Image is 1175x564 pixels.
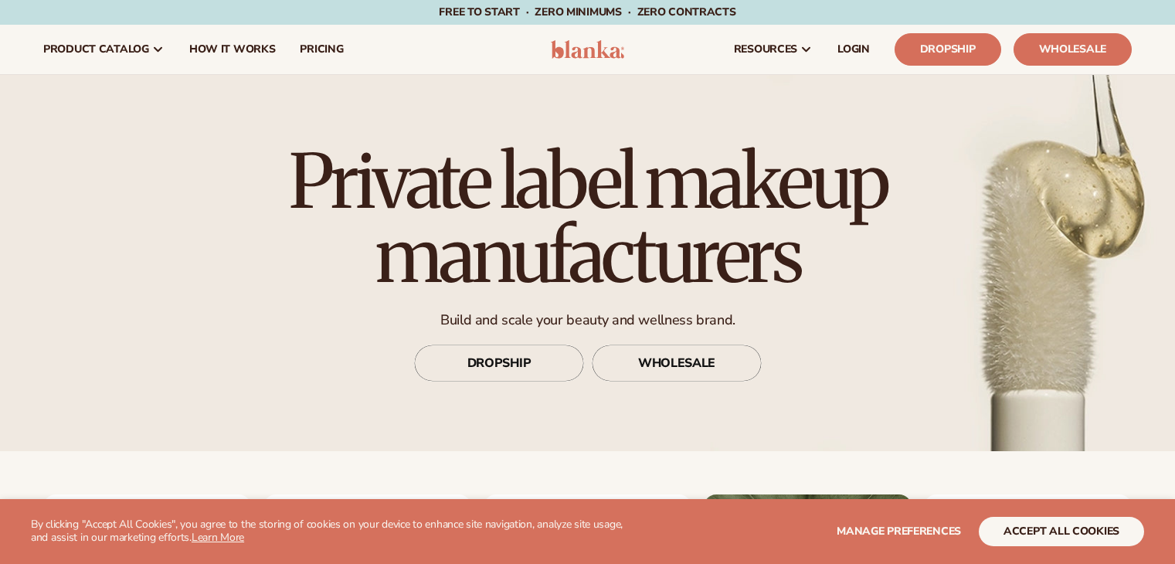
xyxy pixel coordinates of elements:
[722,25,825,74] a: resources
[734,43,797,56] span: resources
[192,530,244,545] a: Learn More
[551,40,624,59] img: logo
[189,43,276,56] span: How It Works
[1014,33,1132,66] a: Wholesale
[439,5,735,19] span: Free to start · ZERO minimums · ZERO contracts
[825,25,882,74] a: LOGIN
[287,25,355,74] a: pricing
[837,517,961,546] button: Manage preferences
[31,518,640,545] p: By clicking "Accept All Cookies", you agree to the storing of cookies on your device to enhance s...
[244,144,932,293] h1: Private label makeup manufacturers
[31,25,177,74] a: product catalog
[300,43,343,56] span: pricing
[895,33,1001,66] a: Dropship
[837,524,961,539] span: Manage preferences
[837,43,870,56] span: LOGIN
[979,517,1144,546] button: accept all cookies
[177,25,288,74] a: How It Works
[414,345,584,382] a: DROPSHIP
[592,345,762,382] a: WHOLESALE
[244,311,932,329] p: Build and scale your beauty and wellness brand.
[43,43,149,56] span: product catalog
